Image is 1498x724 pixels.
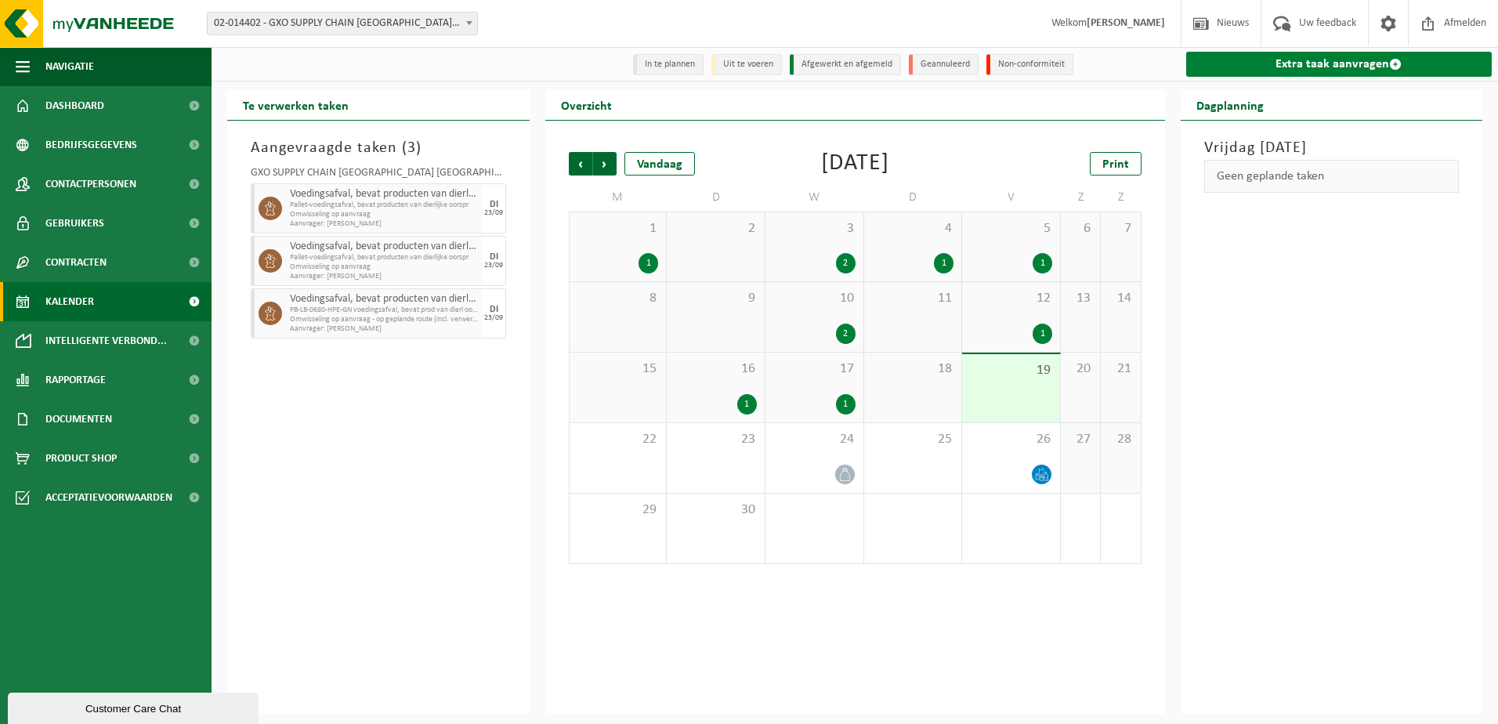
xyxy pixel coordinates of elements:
span: 13 [1069,290,1092,307]
div: Vandaag [624,152,695,176]
span: Voedingsafval, bevat producten van dierlijke oorsprong, gemengde verpakking (exclusief glas), cat... [290,188,479,201]
span: 3 [773,220,856,237]
span: 8 [577,290,659,307]
span: Aanvrager: [PERSON_NAME] [290,324,479,334]
div: 1 [1033,324,1052,344]
span: PB-LB-0680-HPE-GN voedingsafval, bevat prod van dierl oorspr [290,306,479,315]
div: Geen geplande taken [1204,160,1460,193]
div: 23/09 [484,209,503,217]
td: W [765,183,864,212]
h3: Aangevraagde taken ( ) [251,136,506,160]
td: D [864,183,963,212]
li: Uit te voeren [711,54,782,75]
iframe: chat widget [8,690,262,724]
span: 3 [407,140,416,156]
span: Voedingsafval, bevat producten van dierlijke oorsprong, gemengde verpakking (exclusief glas), cat... [290,293,479,306]
span: 19 [970,362,1052,379]
span: Acceptatievoorwaarden [45,478,172,517]
span: 25 [872,431,954,448]
span: Product Shop [45,439,117,478]
strong: [PERSON_NAME] [1087,17,1165,29]
div: 1 [639,253,658,273]
div: 1 [934,253,953,273]
span: 1 [577,220,659,237]
div: 1 [1033,253,1052,273]
a: Extra taak aanvragen [1186,52,1493,77]
span: 15 [577,360,659,378]
span: 14 [1109,290,1132,307]
span: 20 [1069,360,1092,378]
span: 6 [1069,220,1092,237]
span: 02-014402 - GXO SUPPLY CHAIN BELGIUM NV - ZELLIK [208,13,477,34]
span: 17 [773,360,856,378]
span: Voedingsafval, bevat producten van dierlijke oorsprong, gemengde verpakking (exclusief glas), cat... [290,241,479,253]
li: Geannuleerd [909,54,979,75]
div: 23/09 [484,314,503,322]
div: GXO SUPPLY CHAIN [GEOGRAPHIC_DATA] [GEOGRAPHIC_DATA] [251,168,506,183]
div: 1 [836,394,856,414]
span: 9 [675,290,757,307]
h2: Te verwerken taken [227,89,364,120]
span: Pallet-voedingsafval, bevat producten van dierlijke oorspr [290,201,479,210]
span: Volgende [593,152,617,176]
span: Omwisseling op aanvraag [290,262,479,272]
span: 27 [1069,431,1092,448]
span: Aanvrager: [PERSON_NAME] [290,272,479,281]
span: 29 [577,501,659,519]
span: Pallet-voedingsafval, bevat producten van dierlijke oorspr [290,253,479,262]
span: Bedrijfsgegevens [45,125,137,165]
span: Aanvrager: [PERSON_NAME] [290,219,479,229]
div: [DATE] [821,152,889,176]
span: Dashboard [45,86,104,125]
span: 22 [577,431,659,448]
td: V [962,183,1061,212]
span: 2 [675,220,757,237]
span: Print [1102,158,1129,171]
span: Navigatie [45,47,94,86]
span: 7 [1109,220,1132,237]
span: 28 [1109,431,1132,448]
span: 02-014402 - GXO SUPPLY CHAIN BELGIUM NV - ZELLIK [207,12,478,35]
li: In te plannen [633,54,704,75]
div: DI [490,305,498,314]
span: 24 [773,431,856,448]
span: 26 [970,431,1052,448]
span: Omwisseling op aanvraag - op geplande route (incl. verwerking) [290,315,479,324]
span: Rapportage [45,360,106,400]
td: Z [1061,183,1101,212]
h3: Vrijdag [DATE] [1204,136,1460,160]
span: Contactpersonen [45,165,136,204]
h2: Overzicht [545,89,628,120]
span: 21 [1109,360,1132,378]
span: Vorige [569,152,592,176]
span: Gebruikers [45,204,104,243]
span: 5 [970,220,1052,237]
span: Intelligente verbond... [45,321,167,360]
div: DI [490,200,498,209]
span: 12 [970,290,1052,307]
a: Print [1090,152,1142,176]
span: Documenten [45,400,112,439]
li: Non-conformiteit [986,54,1073,75]
span: Omwisseling op aanvraag [290,210,479,219]
div: DI [490,252,498,262]
span: 30 [675,501,757,519]
span: Contracten [45,243,107,282]
span: 16 [675,360,757,378]
td: M [569,183,668,212]
li: Afgewerkt en afgemeld [790,54,901,75]
span: 18 [872,360,954,378]
span: 4 [872,220,954,237]
td: Z [1101,183,1141,212]
span: 11 [872,290,954,307]
div: 2 [836,253,856,273]
span: 10 [773,290,856,307]
div: 2 [836,324,856,344]
span: 23 [675,431,757,448]
div: 1 [737,394,757,414]
h2: Dagplanning [1181,89,1279,120]
span: Kalender [45,282,94,321]
div: 23/09 [484,262,503,270]
td: D [667,183,765,212]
